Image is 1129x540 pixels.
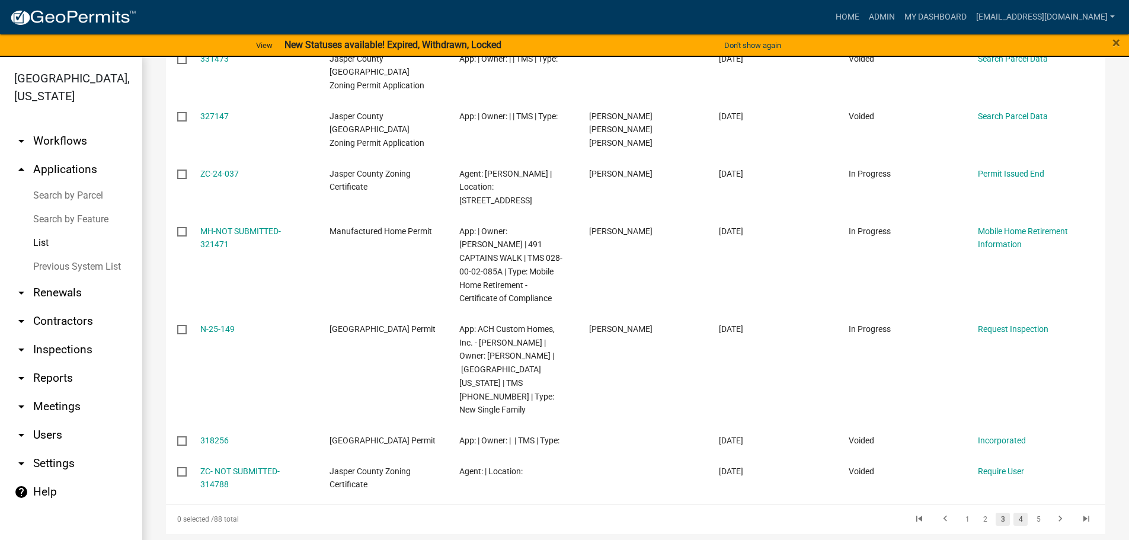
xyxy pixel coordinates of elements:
span: × [1112,34,1120,51]
span: Timothy Quickmire [589,169,653,178]
span: 09/23/2024 [719,466,743,476]
i: arrow_drop_down [14,371,28,385]
span: Agent: Timothy Quickmire | Location: 3147 Argent Blvd Ridgeland SC 29938 [459,169,552,206]
button: Don't show again [719,36,786,55]
i: arrow_drop_down [14,400,28,414]
a: 327147 [200,111,229,121]
strong: New Statuses available! Expired, Withdrawn, Locked [284,39,501,50]
span: App: | Owner: | | TMS | Type: [459,436,559,445]
a: Permit Issued End [978,169,1044,178]
a: ZC-24-037 [200,169,239,178]
i: arrow_drop_down [14,286,28,300]
span: John M Jones [589,226,653,236]
span: In Progress [849,226,891,236]
span: Jasper County Building Permit [330,324,436,334]
span: App: | Owner: JONES JOHN M | 491 CAPTAINS WALK | TMS 028-00-02-085A | Type: Mobile Home Retiremen... [459,226,562,303]
li: page 4 [1012,509,1029,529]
a: 318256 [200,436,229,445]
a: Search Parcel Data [978,111,1048,121]
span: Daniel Sekavec [589,324,653,334]
a: Search Parcel Data [978,54,1048,63]
li: page 5 [1029,509,1047,529]
span: Jasper County Zoning Certificate [330,466,411,490]
i: arrow_drop_down [14,343,28,357]
span: 10/09/2024 [719,226,743,236]
i: arrow_drop_down [14,134,28,148]
button: Close [1112,36,1120,50]
i: help [14,485,28,499]
a: N-25-149 [200,324,235,334]
a: ZC- NOT SUBMITTED-314788 [200,466,280,490]
span: Jasper County SC Zoning Permit Application [330,54,424,91]
a: Request Inspection [978,324,1048,334]
span: Voided [849,466,874,476]
span: Voided [849,111,874,121]
span: 0 selected / [177,515,214,523]
a: go to next page [1049,513,1072,526]
span: Jasper County Building Permit [330,436,436,445]
a: go to last page [1075,513,1098,526]
span: Jasper County SC Zoning Permit Application [330,111,424,148]
a: MH-NOT SUBMITTED-321471 [200,226,281,250]
span: App: | Owner: | | TMS | Type: [459,54,558,63]
span: Voided [849,436,874,445]
a: go to previous page [934,513,957,526]
span: Voided [849,54,874,63]
span: 10/01/2024 [719,436,743,445]
li: page 2 [976,509,994,529]
li: page 3 [994,509,1012,529]
span: 11/04/2024 [719,54,743,63]
span: 10/08/2024 [719,324,743,334]
a: Home [831,6,864,28]
span: In Progress [849,169,891,178]
div: 88 total [166,504,537,534]
a: 3 [996,513,1010,526]
span: In Progress [849,324,891,334]
span: 10/17/2024 [719,169,743,178]
i: arrow_drop_down [14,428,28,442]
a: 331473 [200,54,229,63]
a: 2 [978,513,992,526]
a: go to first page [908,513,930,526]
span: Jasper County Zoning Certificate [330,169,411,192]
span: Manufactured Home Permit [330,226,432,236]
a: Admin [864,6,900,28]
li: page 1 [958,509,976,529]
span: 10/23/2024 [719,111,743,121]
i: arrow_drop_down [14,314,28,328]
a: Incorporated [978,436,1026,445]
a: Mobile Home Retirement Information [978,226,1068,250]
span: Agent: | Location: [459,466,523,476]
a: View [251,36,277,55]
a: 4 [1013,513,1028,526]
a: My Dashboard [900,6,971,28]
a: [EMAIL_ADDRESS][DOMAIN_NAME] [971,6,1120,28]
span: App: | Owner: | | TMS | Type: [459,111,558,121]
a: Require User [978,466,1024,476]
i: arrow_drop_up [14,162,28,177]
a: 1 [960,513,974,526]
span: App: ACH Custom Homes, Inc. - Dan | Owner: JIMENEZ PERLA JASMINE | 147 Florida Drive | TMS 038-39... [459,324,555,415]
i: arrow_drop_down [14,456,28,471]
a: 5 [1031,513,1045,526]
span: Maximo Antonio Pena Rivas [589,111,653,148]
